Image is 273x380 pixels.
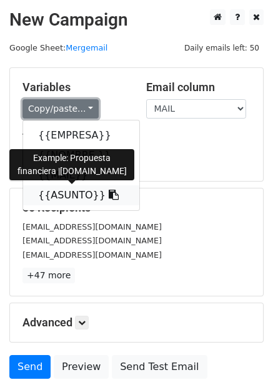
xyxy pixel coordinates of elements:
[9,355,51,379] a: Send
[112,355,207,379] a: Send Test Email
[22,236,162,245] small: [EMAIL_ADDRESS][DOMAIN_NAME]
[22,316,251,329] h5: Advanced
[22,268,75,283] a: +47 more
[211,320,273,380] iframe: Chat Widget
[146,80,251,94] h5: Email column
[23,185,139,205] a: {{ASUNTO}}
[23,125,139,145] a: {{EMPRESA}}
[180,41,264,55] span: Daily emails left: 50
[180,43,264,52] a: Daily emails left: 50
[9,149,134,180] div: Example: Propuesta financiera |[DOMAIN_NAME]
[22,99,99,119] a: Copy/paste...
[54,355,109,379] a: Preview
[22,250,162,260] small: [EMAIL_ADDRESS][DOMAIN_NAME]
[22,80,127,94] h5: Variables
[66,43,107,52] a: Mergemail
[9,43,107,52] small: Google Sheet:
[211,320,273,380] div: Widget de chat
[9,9,264,31] h2: New Campaign
[22,222,162,231] small: [EMAIL_ADDRESS][DOMAIN_NAME]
